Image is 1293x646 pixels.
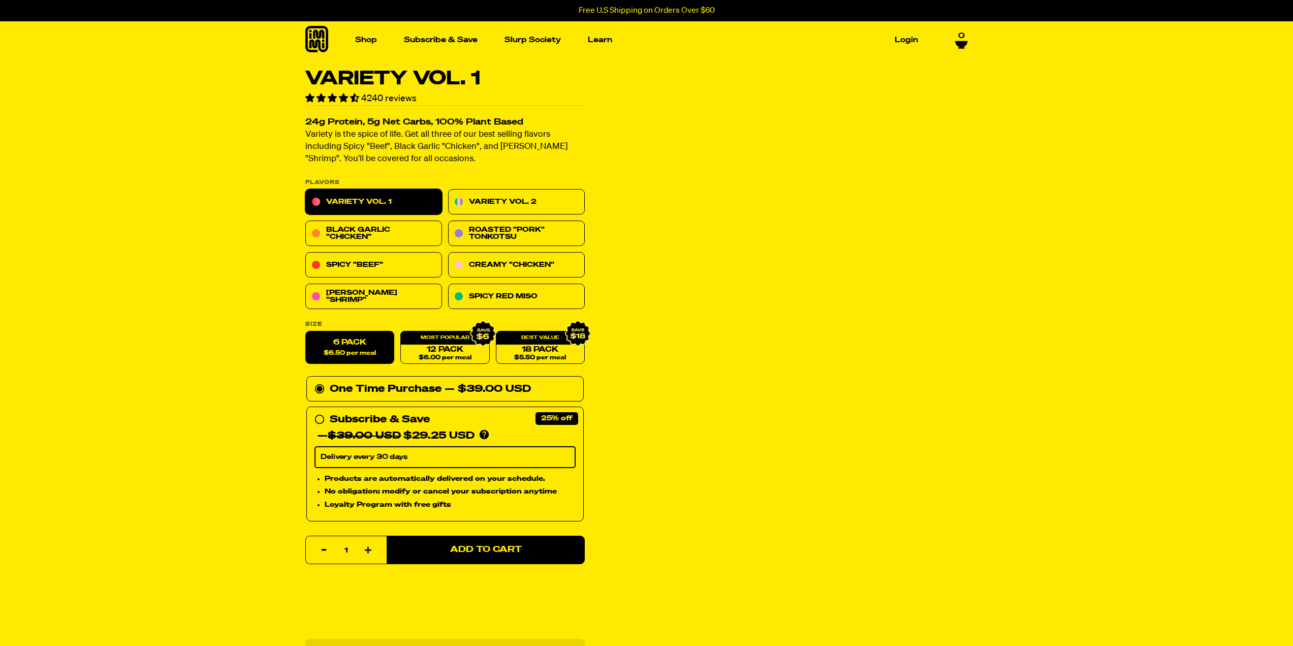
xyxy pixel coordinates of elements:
[305,129,585,166] p: Variety is the spice of life. Get all three of our best selling flavors including Spicy "Beef", B...
[325,473,576,484] li: Products are automatically delivered on your schedule.
[450,546,521,555] span: Add to Cart
[314,447,576,468] select: Subscribe & Save —$39.00 USD$29.25 USD Products are automatically delivered on your schedule. No ...
[324,350,376,357] span: $6.50 per meal
[305,221,442,247] a: Black Garlic "Chicken"
[418,355,471,361] span: $6.00 per meal
[305,284,442,310] a: [PERSON_NAME] "Shrimp"
[891,32,922,48] a: Login
[305,253,442,278] a: Spicy "Beef"
[328,431,401,441] del: $39.00 USD
[579,6,715,15] p: Free U.S Shipping on Orders Over $60
[305,69,585,88] h1: Variety Vol. 1
[312,536,381,565] input: quantity
[500,32,565,48] a: Slurp Society
[305,118,585,127] h2: 24g Protein, 5g Net Carbs, 100% Plant Based
[361,94,417,103] span: 4240 reviews
[514,355,566,361] span: $5.50 per meal
[314,381,576,397] div: One Time Purchase
[448,190,585,215] a: Variety Vol. 2
[325,486,576,498] li: No obligation: modify or cancel your subscription anytime
[955,32,968,49] a: 0
[495,331,584,364] a: 18 Pack$5.50 per meal
[448,253,585,278] a: Creamy "Chicken"
[325,500,576,511] li: Loyalty Program with free gifts
[400,331,489,364] a: 12 Pack$6.00 per meal
[351,32,381,48] a: Shop
[351,21,922,58] nav: Main navigation
[448,284,585,310] a: Spicy Red Miso
[305,180,585,186] p: Flavors
[318,428,475,444] div: — $29.25 USD
[305,331,394,364] label: 6 Pack
[400,32,482,48] a: Subscribe & Save
[448,221,585,247] a: Roasted "Pork" Tonkotsu
[305,190,442,215] a: Variety Vol. 1
[387,536,585,564] button: Add to Cart
[305,322,585,327] label: Size
[445,381,531,397] div: — $39.00 USD
[958,32,965,41] span: 0
[584,32,616,48] a: Learn
[305,94,361,103] span: 4.55 stars
[330,412,430,428] div: Subscribe & Save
